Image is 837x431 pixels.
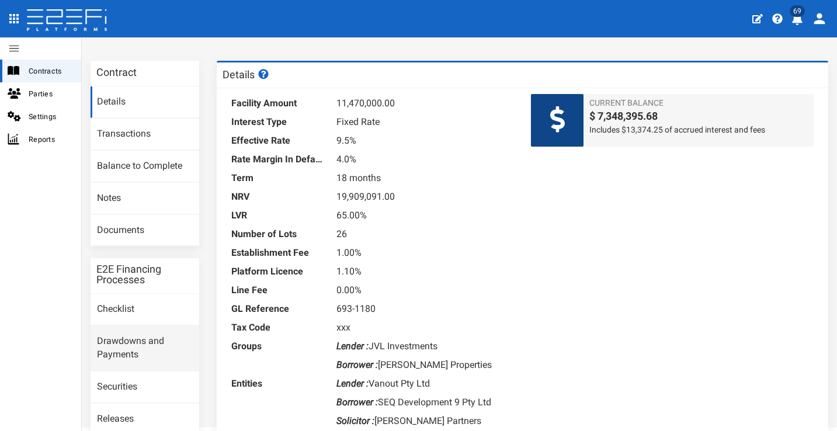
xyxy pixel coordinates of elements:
dd: 18 months [336,169,514,187]
dd: [PERSON_NAME] Partners [336,412,514,430]
h3: Contract [96,67,137,78]
span: Reports [29,133,72,146]
i: Borrower : [336,359,378,370]
span: Includes $13,374.25 of accrued interest and fees [589,124,808,135]
dd: 1.00% [336,244,514,262]
dd: 11,470,000.00 [336,94,514,113]
a: Notes [91,183,199,214]
dd: JVL Investments [336,337,514,356]
a: Balance to Complete [91,151,199,182]
dd: 693-1180 [336,300,514,318]
span: Contracts [29,64,72,78]
a: Checklist [91,294,199,325]
dt: LVR [231,206,325,225]
i: Borrower : [336,397,378,408]
a: Transactions [91,119,199,150]
dt: Groups [231,337,325,356]
dt: Effective Rate [231,131,325,150]
span: Settings [29,110,72,123]
span: Current Balance [589,97,808,109]
dt: Term [231,169,325,187]
dd: 19,909,091.00 [336,187,514,206]
i: Lender : [336,340,369,352]
dt: Interest Type [231,113,325,131]
dd: Fixed Rate [336,113,514,131]
dd: 65.00% [336,206,514,225]
dt: Tax Code [231,318,325,337]
a: Drawdowns and Payments [91,326,199,371]
h3: Details [223,69,270,80]
dt: Platform Licence [231,262,325,281]
a: Securities [91,371,199,403]
dd: xxx [336,318,514,337]
dt: Line Fee [231,281,325,300]
dt: Rate Margin In Default [231,150,325,169]
span: $ 7,348,395.68 [589,109,808,124]
dd: 1.10% [336,262,514,281]
dt: Entities [231,374,325,393]
dd: Vanout Pty Ltd [336,374,514,393]
dd: 0.00% [336,281,514,300]
i: Solicitor : [336,415,374,426]
span: Parties [29,87,72,100]
h3: E2E Financing Processes [96,264,193,285]
dd: [PERSON_NAME] Properties [336,356,514,374]
dt: Establishment Fee [231,244,325,262]
i: Lender : [336,378,369,389]
dt: Facility Amount [231,94,325,113]
dt: Number of Lots [231,225,325,244]
dd: 26 [336,225,514,244]
a: Documents [91,215,199,246]
dd: 4.0% [336,150,514,169]
dd: 9.5% [336,131,514,150]
dt: NRV [231,187,325,206]
dt: GL Reference [231,300,325,318]
dd: SEQ Development 9 Pty Ltd [336,393,514,412]
a: Details [91,86,199,118]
